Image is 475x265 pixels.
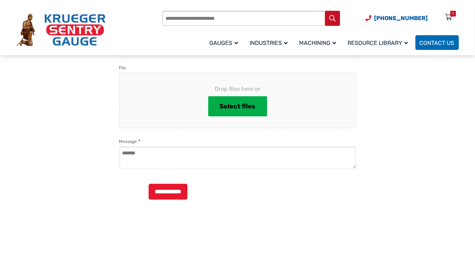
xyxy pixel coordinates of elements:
[119,64,126,71] label: File
[295,34,344,51] a: Machining
[131,85,344,93] span: Drop files here or
[299,39,336,46] span: Machining
[246,34,295,51] a: Industries
[17,14,106,47] img: Krueger Sentry Gauge
[205,34,246,51] a: Gauges
[374,15,428,22] span: [PHONE_NUMBER]
[344,34,415,51] a: Resource Library
[210,39,238,46] span: Gauges
[366,14,428,23] a: Phone Number (920) 434-8860
[208,96,267,116] button: select files, file
[250,39,288,46] span: Industries
[348,39,408,46] span: Resource Library
[119,138,140,145] label: Message
[452,11,454,17] div: 0
[420,39,455,46] span: Contact Us
[415,35,459,50] a: Contact Us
